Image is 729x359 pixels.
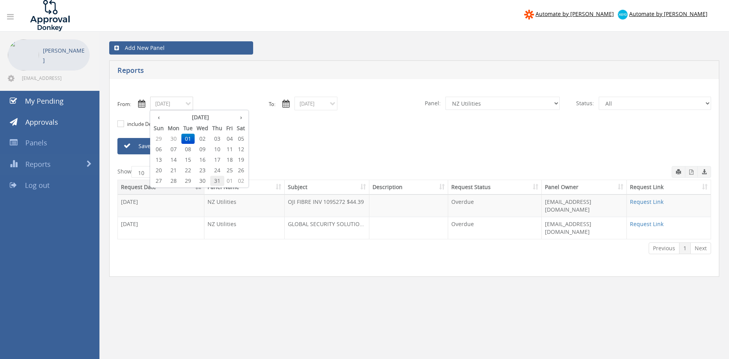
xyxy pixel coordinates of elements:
span: Approvals [25,117,58,127]
th: Mon [166,123,181,134]
td: NZ Utilities [204,217,285,239]
th: Request Link: activate to sort column ascending [627,180,711,195]
span: 21 [166,165,181,175]
span: 24 [210,165,224,175]
th: Panel Owner: activate to sort column ascending [542,180,627,195]
span: 01 [181,134,195,144]
select: Showentries [131,166,161,178]
span: 17 [210,155,224,165]
label: From: [117,101,131,108]
span: 08 [181,144,195,154]
th: Sat [235,123,247,134]
span: 02 [195,134,210,144]
th: Sun [152,123,166,134]
td: [DATE] [118,217,204,239]
span: 20 [152,165,166,175]
span: 07 [166,144,181,154]
span: 22 [181,165,195,175]
span: 05 [235,134,247,144]
span: 15 [181,155,195,165]
th: Description: activate to sort column ascending [369,180,448,195]
span: 16 [195,155,210,165]
span: 04 [224,134,235,144]
span: 29 [181,176,195,186]
span: 14 [166,155,181,165]
td: [EMAIL_ADDRESS][DOMAIN_NAME] [542,217,627,239]
label: Show entries [117,166,179,178]
span: 27 [152,176,166,186]
span: 10 [210,144,224,154]
a: Add New Panel [109,41,253,55]
span: 02 [235,176,247,186]
img: zapier-logomark.png [524,10,534,19]
span: 06 [152,144,166,154]
span: 23 [195,165,210,175]
span: 19 [235,155,247,165]
a: Previous [649,242,679,254]
label: To: [269,101,275,108]
td: Overdue [448,195,542,217]
td: NZ Utilities [204,195,285,217]
span: 09 [195,144,210,154]
th: ‹ [152,112,166,123]
th: [DATE] [166,112,235,123]
span: Automate by [PERSON_NAME] [536,10,614,18]
span: 26 [235,165,247,175]
img: xero-logo.png [618,10,628,19]
a: Save [117,138,207,154]
a: Next [690,242,711,254]
span: 18 [224,155,235,165]
span: 30 [195,176,210,186]
span: 01 [224,176,235,186]
th: Request Status: activate to sort column ascending [448,180,542,195]
th: › [235,112,247,123]
td: OJI FIBRE INV 1095272 $44.39 [285,195,369,217]
td: [DATE] [118,195,204,217]
th: Tue [181,123,195,134]
span: 30 [166,134,181,144]
span: 29 [152,134,166,144]
td: Overdue [448,217,542,239]
span: 31 [210,176,224,186]
th: Subject: activate to sort column ascending [285,180,369,195]
span: 11 [224,144,235,154]
span: Automate by [PERSON_NAME] [629,10,708,18]
th: Thu [210,123,224,134]
span: 03 [210,134,224,144]
a: 1 [679,242,691,254]
span: Log out [25,180,50,190]
span: Panels [25,138,47,147]
span: Panel: [420,97,445,110]
span: 25 [224,165,235,175]
span: 28 [166,176,181,186]
th: Wed [195,123,210,134]
td: [EMAIL_ADDRESS][DOMAIN_NAME] [542,195,627,217]
th: Request Date: activate to sort column descending [118,180,204,195]
label: include Description [125,120,172,128]
span: My Pending [25,96,64,106]
h5: Reports [117,67,534,76]
a: Request Link [630,220,663,228]
span: 13 [152,155,166,165]
th: Fri [224,123,235,134]
span: 12 [235,144,247,154]
a: Request Link [630,198,663,205]
p: [PERSON_NAME] [43,46,86,65]
span: Reports [25,159,51,169]
td: GLOBAL SECURITY SOLUTIONS INV 2522787 $51.75 [285,217,369,239]
span: [EMAIL_ADDRESS][DOMAIN_NAME] [22,75,88,81]
span: Status: [571,97,599,110]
